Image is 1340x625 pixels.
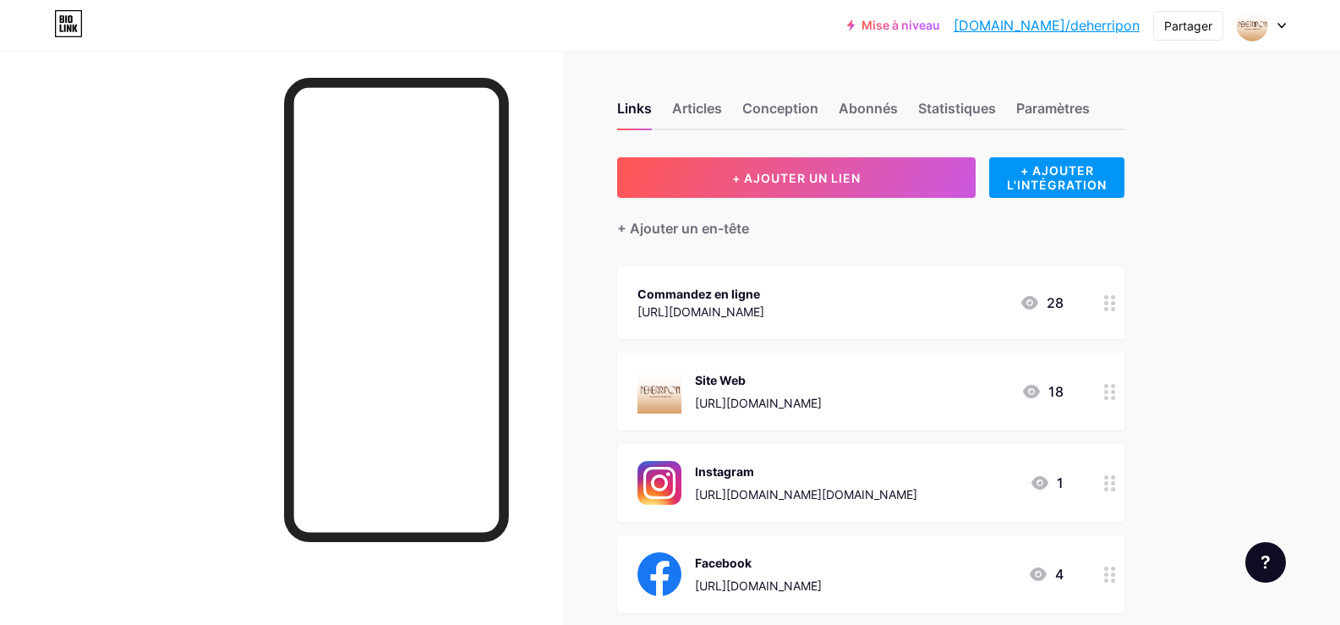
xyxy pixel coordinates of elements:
font: 28 [1047,294,1064,311]
font: Statistiques [918,100,996,117]
font: Instagram [695,464,754,479]
img: Site Web [637,370,681,414]
font: [URL][DOMAIN_NAME] [695,396,822,410]
font: + AJOUTER UN LIEN [732,171,861,185]
font: Paramètres [1016,100,1090,117]
img: Instagram [637,461,681,505]
font: Conception [742,100,818,117]
font: + AJOUTER L'INTÉGRATION [1007,163,1107,192]
font: Articles [672,100,722,117]
font: Facebook [695,556,752,570]
font: [DOMAIN_NAME]/deherripon [954,17,1140,34]
font: [URL][DOMAIN_NAME][DOMAIN_NAME] [695,487,917,502]
font: Partager [1164,19,1212,33]
button: + AJOUTER UN LIEN [617,157,976,198]
font: Links [617,100,652,117]
font: Mise à niveau [861,18,940,32]
a: [DOMAIN_NAME]/deherripon [954,15,1140,36]
img: Facebook [637,552,681,596]
font: 1 [1057,474,1064,491]
font: [URL][DOMAIN_NAME] [637,304,764,319]
font: 4 [1055,566,1064,583]
font: + Ajouter un en-tête [617,220,749,237]
img: Yves Antoine Deherripon [1236,9,1268,41]
font: [URL][DOMAIN_NAME] [695,578,822,593]
font: 18 [1048,383,1064,400]
font: Abonnés [839,100,898,117]
font: Site Web [695,373,746,387]
font: Commandez en ligne [637,287,760,301]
